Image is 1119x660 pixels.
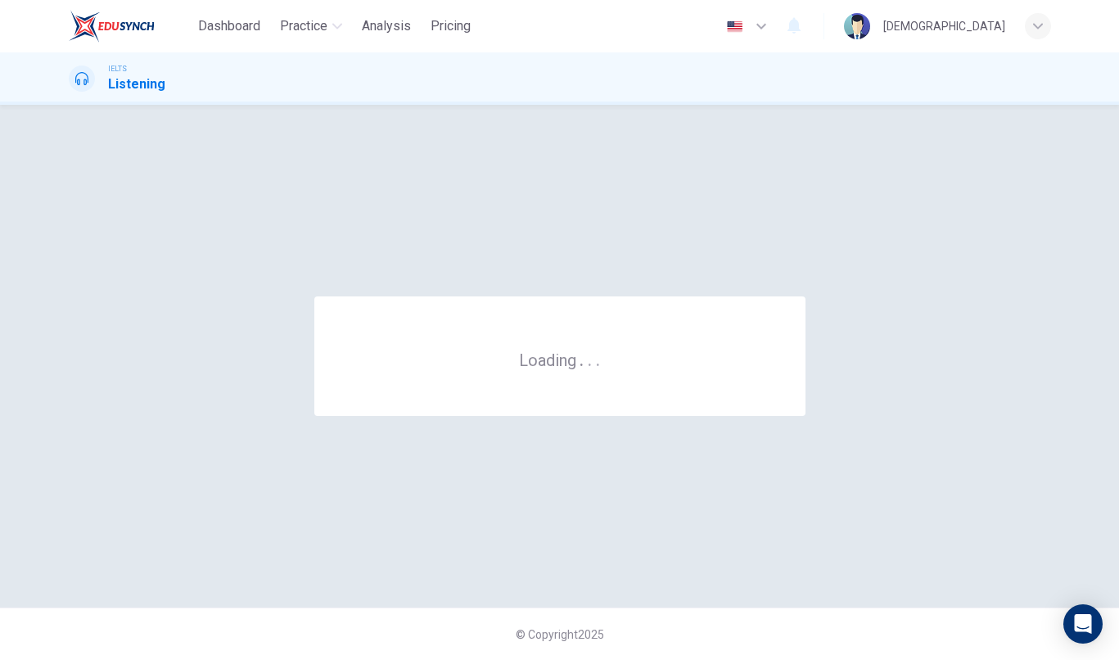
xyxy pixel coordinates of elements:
div: [DEMOGRAPHIC_DATA] [883,16,1005,36]
span: Pricing [431,16,471,36]
h6: Loading [519,349,601,370]
h6: . [587,345,593,372]
span: © Copyright 2025 [516,628,604,641]
img: EduSynch logo [69,10,155,43]
span: Practice [280,16,327,36]
h6: . [579,345,584,372]
span: Analysis [362,16,411,36]
button: Pricing [424,11,477,41]
button: Practice [273,11,349,41]
div: Open Intercom Messenger [1063,604,1103,644]
h1: Listening [108,75,165,94]
img: en [724,20,745,33]
span: IELTS [108,63,127,75]
img: Profile picture [844,13,870,39]
h6: . [595,345,601,372]
button: Dashboard [192,11,267,41]
button: Analysis [355,11,417,41]
a: EduSynch logo [69,10,192,43]
span: Dashboard [198,16,260,36]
